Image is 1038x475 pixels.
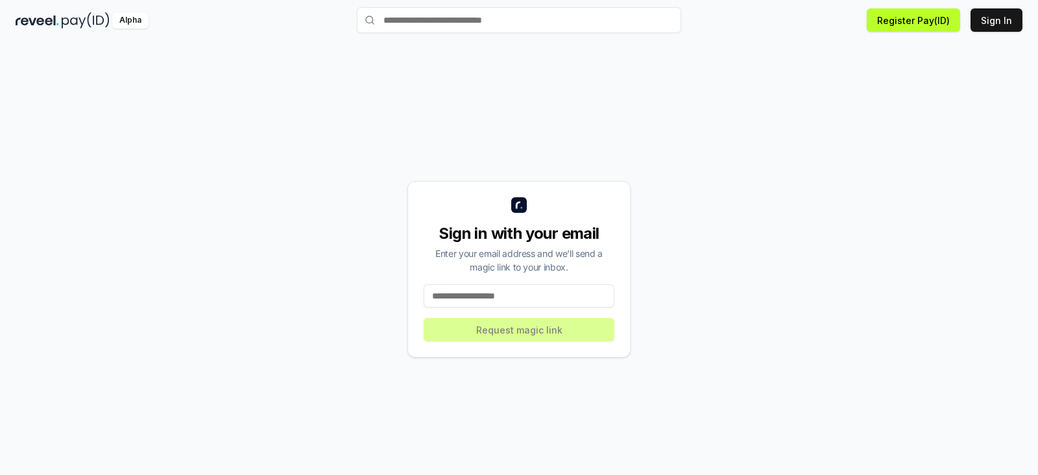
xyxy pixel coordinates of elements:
div: Sign in with your email [424,223,614,244]
div: Enter your email address and we’ll send a magic link to your inbox. [424,247,614,274]
button: Register Pay(ID) [867,8,960,32]
img: pay_id [62,12,110,29]
button: Sign In [971,8,1022,32]
div: Alpha [112,12,149,29]
img: logo_small [511,197,527,213]
img: reveel_dark [16,12,59,29]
